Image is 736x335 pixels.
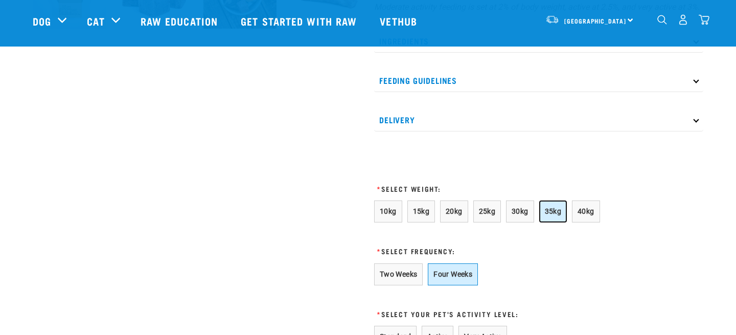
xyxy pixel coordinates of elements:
[479,207,496,215] span: 25kg
[370,1,430,41] a: Vethub
[572,200,600,222] button: 40kg
[473,200,501,222] button: 25kg
[87,13,104,29] a: Cat
[428,263,478,285] button: Four Weeks
[539,200,567,222] button: 35kg
[374,69,703,92] p: Feeding Guidelines
[506,200,534,222] button: 30kg
[374,263,423,285] button: Two Weeks
[374,200,402,222] button: 10kg
[380,207,397,215] span: 10kg
[578,207,594,215] span: 40kg
[231,1,370,41] a: Get started with Raw
[446,207,463,215] span: 20kg
[545,15,559,24] img: van-moving.png
[699,14,709,25] img: home-icon@2x.png
[512,207,528,215] span: 30kg
[374,310,604,318] h3: Select Your Pet's Activity Level:
[564,19,626,23] span: [GEOGRAPHIC_DATA]
[413,207,430,215] span: 15kg
[33,13,51,29] a: Dog
[374,185,604,192] h3: Select Weight:
[545,207,562,215] span: 35kg
[130,1,231,41] a: Raw Education
[657,15,667,25] img: home-icon-1@2x.png
[374,108,703,131] p: Delivery
[374,247,604,255] h3: Select Frequency:
[407,200,435,222] button: 15kg
[440,200,468,222] button: 20kg
[678,14,688,25] img: user.png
